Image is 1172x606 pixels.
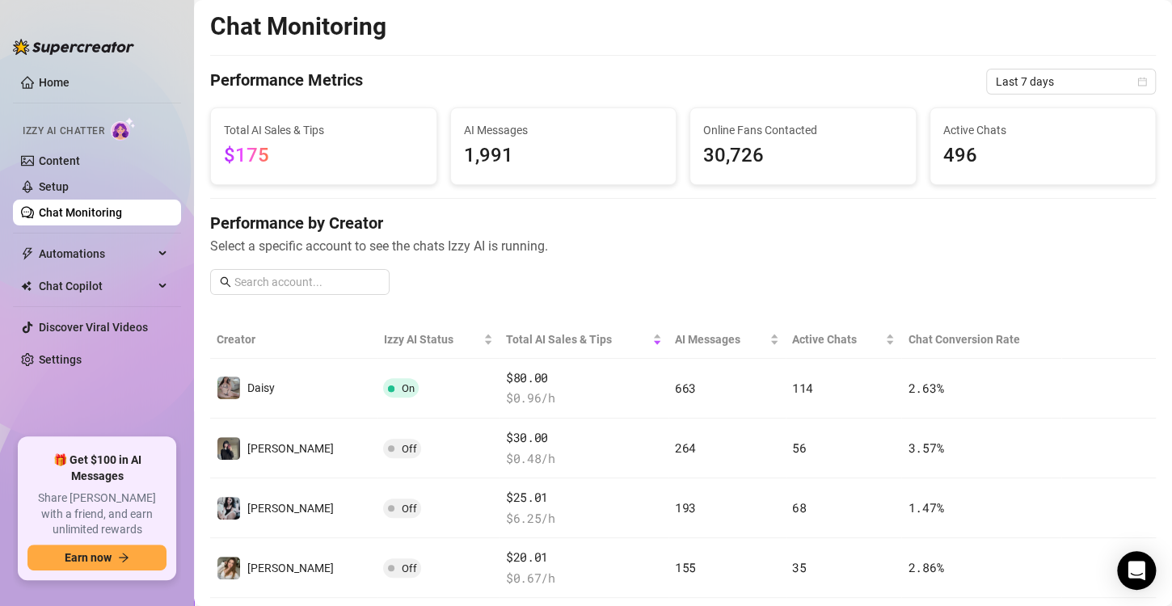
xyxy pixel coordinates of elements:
span: $ 0.48 /h [506,449,662,469]
span: $ 0.96 /h [506,389,662,408]
img: AI Chatter [111,117,136,141]
span: 114 [792,380,813,396]
span: Select a specific account to see the chats Izzy AI is running. [210,236,1156,256]
span: 193 [675,499,696,516]
a: Content [39,154,80,167]
span: AI Messages [464,121,664,139]
span: 496 [943,141,1143,171]
a: Settings [39,353,82,366]
a: Chat Monitoring [39,206,122,219]
a: Discover Viral Videos [39,321,148,334]
span: $ 6.25 /h [506,509,662,528]
span: $20.01 [506,548,662,567]
span: 2.63 % [908,380,943,396]
span: [PERSON_NAME] [247,442,334,455]
span: Off [401,443,416,455]
span: Active Chats [792,330,883,348]
span: Automations [39,241,154,267]
span: 35 [792,559,806,575]
span: Daisy [247,381,275,394]
h4: Performance Metrics [210,69,363,95]
span: [PERSON_NAME] [247,562,334,574]
img: Chat Copilot [21,280,32,292]
span: $ 0.67 /h [506,569,662,588]
span: $80.00 [506,368,662,388]
h2: Chat Monitoring [210,11,386,42]
span: 1,991 [464,141,664,171]
span: 663 [675,380,696,396]
span: 🎁 Get $100 in AI Messages [27,452,167,484]
span: AI Messages [675,330,766,348]
span: Chat Copilot [39,273,154,299]
span: Online Fans Contacted [703,121,903,139]
span: Off [401,503,416,515]
th: Total AI Sales & Tips [500,321,668,359]
span: thunderbolt [21,247,34,260]
span: Izzy AI Chatter [23,124,104,139]
span: Total AI Sales & Tips [224,121,424,139]
span: 56 [792,440,806,456]
span: Izzy AI Status [383,330,479,348]
span: 30,726 [703,141,903,171]
span: Total AI Sales & Tips [506,330,649,348]
span: 3.57 % [908,440,943,456]
span: Active Chats [943,121,1143,139]
th: Active Chats [786,321,902,359]
button: Earn nowarrow-right [27,545,167,570]
span: 68 [792,499,806,516]
h4: Performance by Creator [210,212,1156,234]
img: Daisy [217,377,240,399]
div: Open Intercom Messenger [1117,551,1156,590]
a: Setup [39,180,69,193]
span: $25.01 [506,488,662,507]
span: [PERSON_NAME] [247,502,334,515]
span: 264 [675,440,696,456]
span: 1.47 % [908,499,943,516]
span: calendar [1137,77,1147,86]
th: Chat Conversion Rate [901,321,1061,359]
span: arrow-right [118,552,129,563]
img: logo-BBDzfeDw.svg [13,39,134,55]
span: $30.00 [506,428,662,448]
span: Earn now [65,551,112,564]
span: Last 7 days [996,69,1146,94]
span: $175 [224,144,269,166]
input: Search account... [234,273,380,291]
span: Off [401,562,416,574]
th: Creator [210,321,377,359]
a: Home [39,76,70,89]
th: AI Messages [668,321,786,359]
span: 2.86 % [908,559,943,575]
img: Anna [217,437,240,460]
img: Paige [217,557,240,579]
span: search [220,276,231,288]
img: Sadie [217,497,240,520]
span: 155 [675,559,696,575]
th: Izzy AI Status [377,321,499,359]
span: Share [PERSON_NAME] with a friend, and earn unlimited rewards [27,490,167,538]
span: On [401,382,414,394]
